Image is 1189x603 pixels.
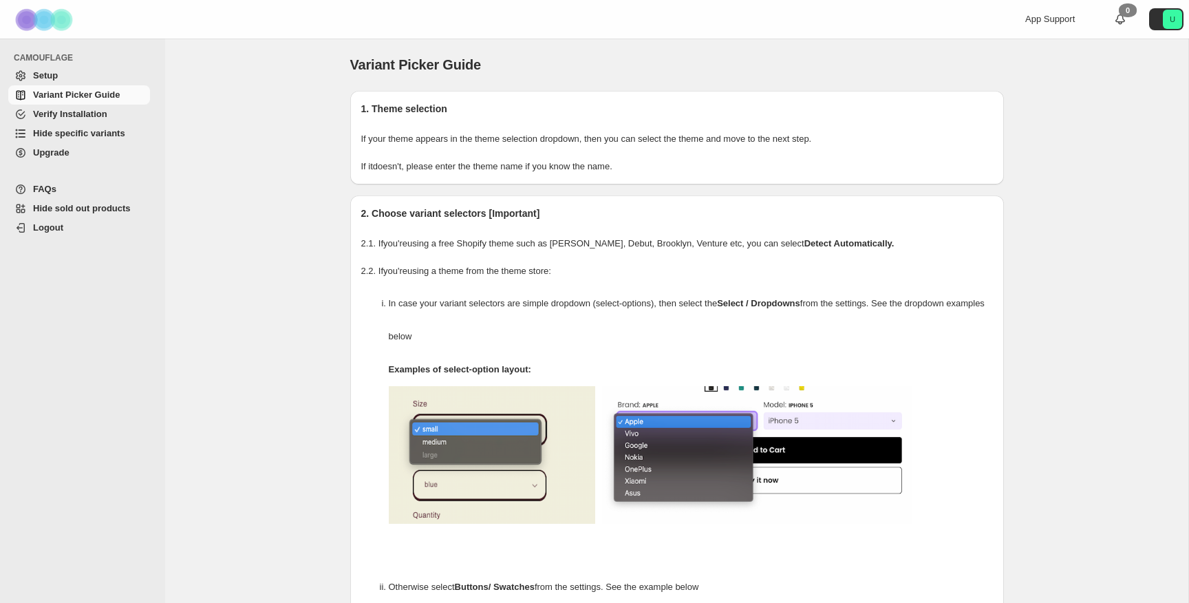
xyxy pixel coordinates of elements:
[1113,12,1127,26] a: 0
[33,109,107,119] span: Verify Installation
[361,160,993,173] p: If it doesn't , please enter the theme name if you know the name.
[350,57,482,72] span: Variant Picker Guide
[361,132,993,146] p: If your theme appears in the theme selection dropdown, then you can select the theme and move to ...
[1149,8,1183,30] button: Avatar with initials U
[1170,15,1175,23] text: U
[8,105,150,124] a: Verify Installation
[8,143,150,162] a: Upgrade
[602,386,912,524] img: camouflage-select-options-2
[361,264,993,278] p: 2.2. If you're using a theme from the theme store:
[389,364,531,374] strong: Examples of select-option layout:
[33,70,58,81] span: Setup
[11,1,80,39] img: Camouflage
[8,199,150,218] a: Hide sold out products
[8,218,150,237] a: Logout
[8,124,150,143] a: Hide specific variants
[717,298,800,308] strong: Select / Dropdowns
[33,222,63,233] span: Logout
[1163,10,1182,29] span: Avatar with initials U
[361,102,993,116] h2: 1. Theme selection
[8,66,150,85] a: Setup
[389,386,595,524] img: camouflage-select-options
[8,180,150,199] a: FAQs
[455,582,535,592] strong: Buttons/ Swatches
[389,287,993,353] p: In case your variant selectors are simple dropdown (select-options), then select the from the set...
[33,184,56,194] span: FAQs
[361,237,993,251] p: 2.1. If you're using a free Shopify theme such as [PERSON_NAME], Debut, Brooklyn, Venture etc, yo...
[33,203,131,213] span: Hide sold out products
[1119,3,1137,17] div: 0
[804,238,895,248] strong: Detect Automatically.
[33,89,120,100] span: Variant Picker Guide
[1025,14,1075,24] span: App Support
[33,128,125,138] span: Hide specific variants
[33,147,69,158] span: Upgrade
[8,85,150,105] a: Variant Picker Guide
[14,52,156,63] span: CAMOUFLAGE
[361,207,993,220] h2: 2. Choose variant selectors [Important]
